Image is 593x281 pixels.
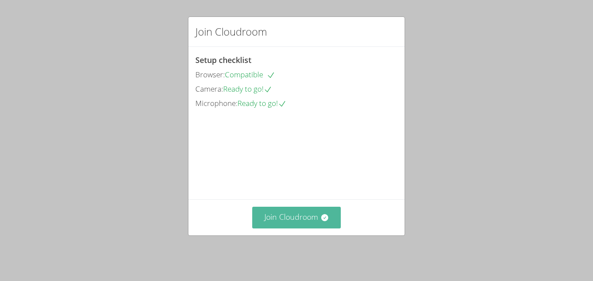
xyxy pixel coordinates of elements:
h2: Join Cloudroom [195,24,267,40]
span: Camera: [195,84,223,94]
span: Ready to go! [223,84,272,94]
span: Ready to go! [237,98,287,108]
span: Microphone: [195,98,237,108]
span: Browser: [195,69,225,79]
span: Compatible [225,69,275,79]
span: Setup checklist [195,55,251,65]
button: Join Cloudroom [252,207,341,228]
